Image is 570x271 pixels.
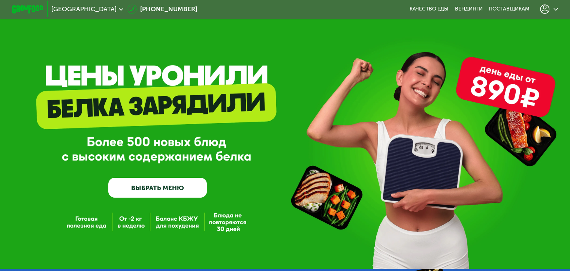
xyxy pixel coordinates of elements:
a: ВЫБРАТЬ МЕНЮ [108,178,207,198]
a: Вендинги [455,6,482,12]
a: [PHONE_NUMBER] [127,4,197,14]
div: поставщикам [489,6,530,12]
span: [GEOGRAPHIC_DATA] [51,6,117,12]
a: Качество еды [410,6,449,12]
